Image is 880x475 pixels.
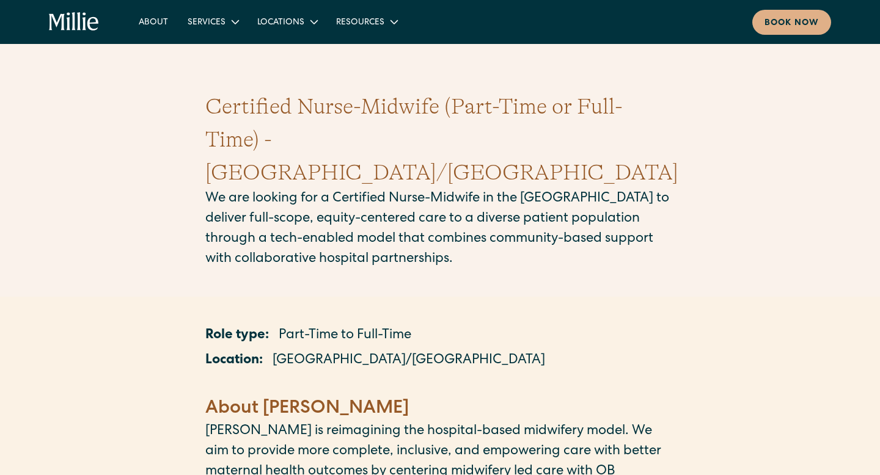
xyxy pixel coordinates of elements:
p: Location: [205,351,263,371]
h1: Certified Nurse-Midwife (Part-Time or Full-Time) - [GEOGRAPHIC_DATA]/[GEOGRAPHIC_DATA] [205,90,675,189]
a: About [129,12,178,32]
div: Resources [326,12,406,32]
div: Services [188,16,226,29]
p: We are looking for a Certified Nurse-Midwife in the [GEOGRAPHIC_DATA] to deliver full-scope, equi... [205,189,675,270]
div: Locations [248,12,326,32]
p: Part-Time to Full-Time [279,326,411,346]
div: Book now [765,17,819,30]
p: Role type: [205,326,269,346]
p: [GEOGRAPHIC_DATA]/[GEOGRAPHIC_DATA] [273,351,545,371]
div: Locations [257,16,304,29]
a: home [49,12,100,32]
p: ‍ [205,376,675,396]
div: Resources [336,16,384,29]
div: Services [178,12,248,32]
strong: About [PERSON_NAME] [205,400,409,418]
a: Book now [752,10,831,35]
